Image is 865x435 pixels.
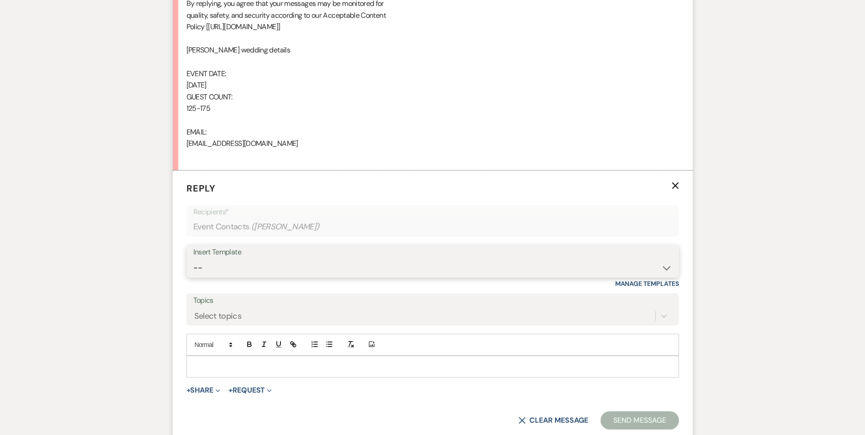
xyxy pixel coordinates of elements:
[251,221,320,233] span: ( [PERSON_NAME] )
[193,294,672,307] label: Topics
[228,387,272,394] button: Request
[186,387,191,394] span: +
[193,246,672,259] div: Insert Template
[194,310,242,322] div: Select topics
[186,387,221,394] button: Share
[615,280,679,288] a: Manage Templates
[193,206,672,218] p: Recipients*
[186,182,216,194] span: Reply
[193,218,672,236] div: Event Contacts
[518,417,588,424] button: Clear message
[228,387,233,394] span: +
[601,411,679,430] button: Send Message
